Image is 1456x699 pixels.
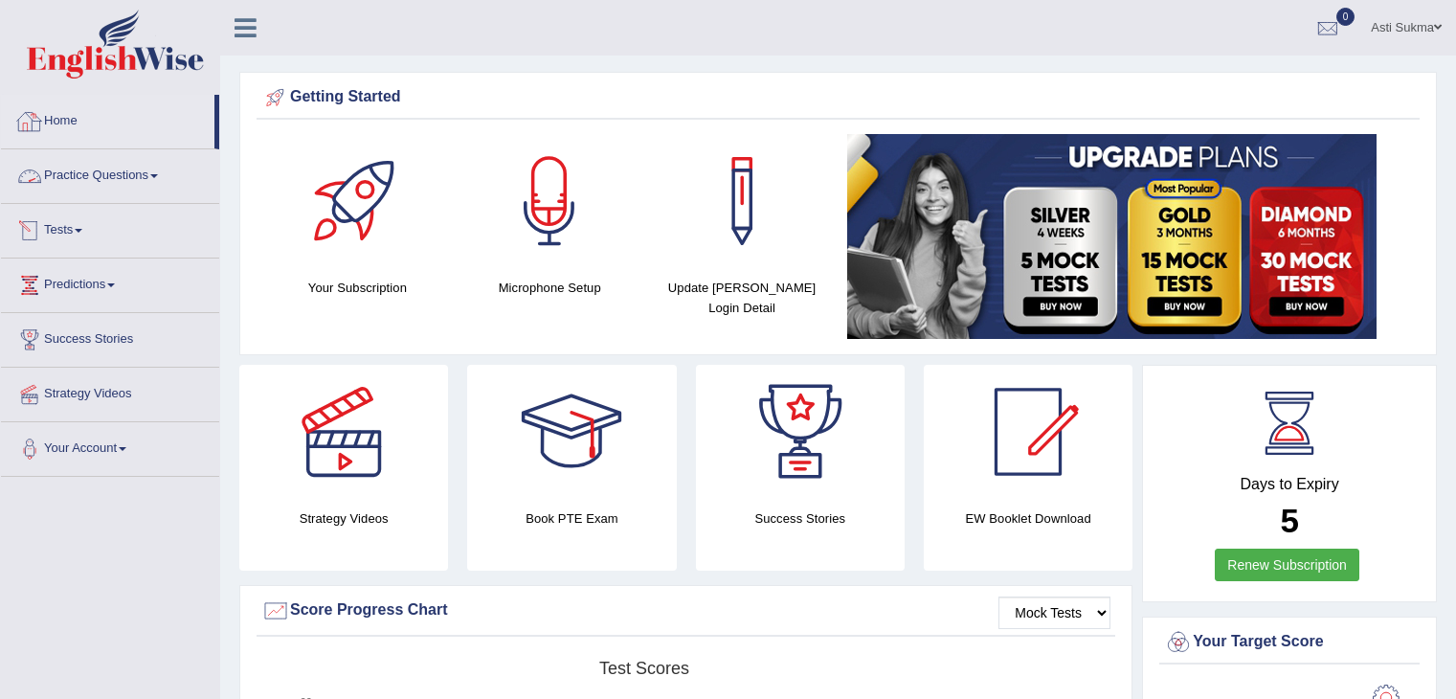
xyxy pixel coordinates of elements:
[239,508,448,529] h4: Strategy Videos
[599,659,689,678] tspan: Test scores
[1,204,219,252] a: Tests
[467,508,676,529] h4: Book PTE Exam
[847,134,1377,339] img: small5.jpg
[1280,502,1298,539] b: 5
[261,597,1110,625] div: Score Progress Chart
[1164,628,1415,657] div: Your Target Score
[1,422,219,470] a: Your Account
[1,313,219,361] a: Success Stories
[1,259,219,306] a: Predictions
[656,278,829,318] h4: Update [PERSON_NAME] Login Detail
[1,149,219,197] a: Practice Questions
[463,278,637,298] h4: Microphone Setup
[1336,8,1355,26] span: 0
[1164,476,1415,493] h4: Days to Expiry
[271,278,444,298] h4: Your Subscription
[1,368,219,416] a: Strategy Videos
[1215,549,1359,581] a: Renew Subscription
[261,83,1415,112] div: Getting Started
[696,508,905,529] h4: Success Stories
[924,508,1132,529] h4: EW Booklet Download
[1,95,214,143] a: Home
